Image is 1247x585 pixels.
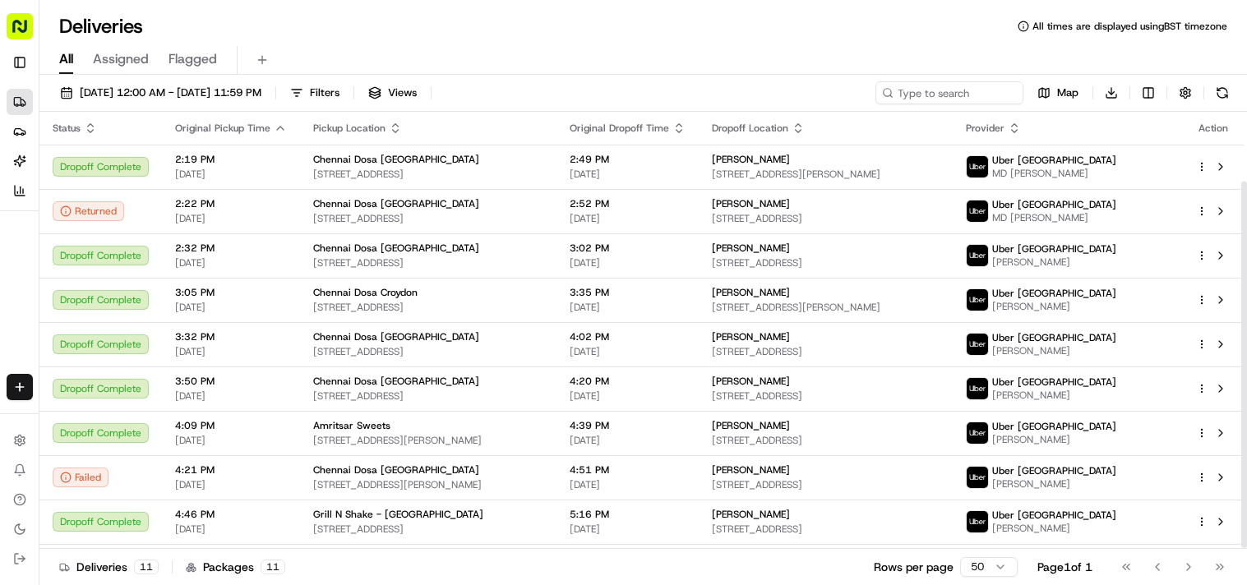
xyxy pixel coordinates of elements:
[310,85,339,100] span: Filters
[313,375,479,388] span: Chennai Dosa [GEOGRAPHIC_DATA]
[1030,81,1086,104] button: Map
[712,242,790,255] span: [PERSON_NAME]
[992,256,1116,269] span: [PERSON_NAME]
[313,389,543,403] span: [STREET_ADDRESS]
[712,389,940,403] span: [STREET_ADDRESS]
[1037,559,1092,575] div: Page 1 of 1
[1196,122,1231,135] div: Action
[967,511,988,532] img: uber-new-logo.jpeg
[59,13,143,39] h1: Deliveries
[313,242,479,255] span: Chennai Dosa [GEOGRAPHIC_DATA]
[59,49,73,69] span: All
[992,154,1116,167] span: Uber [GEOGRAPHIC_DATA]
[169,49,217,69] span: Flagged
[992,464,1116,477] span: Uber [GEOGRAPHIC_DATA]
[175,212,287,225] span: [DATE]
[992,509,1116,522] span: Uber [GEOGRAPHIC_DATA]
[313,523,543,536] span: [STREET_ADDRESS]
[992,433,1116,446] span: [PERSON_NAME]
[361,81,424,104] button: Views
[261,560,285,574] div: 11
[313,478,543,491] span: [STREET_ADDRESS][PERSON_NAME]
[967,156,988,177] img: uber-new-logo.jpeg
[712,153,790,166] span: [PERSON_NAME]
[712,330,790,343] span: [PERSON_NAME]
[712,286,790,299] span: [PERSON_NAME]
[53,201,124,221] button: Returned
[992,287,1116,300] span: Uber [GEOGRAPHIC_DATA]
[388,85,417,100] span: Views
[1057,85,1078,100] span: Map
[1211,81,1234,104] button: Refresh
[175,434,287,447] span: [DATE]
[570,301,686,314] span: [DATE]
[1032,20,1227,33] span: All times are displayed using BST timezone
[570,330,686,343] span: 4:02 PM
[175,389,287,403] span: [DATE]
[570,168,686,181] span: [DATE]
[712,122,788,135] span: Dropoff Location
[992,198,1116,211] span: Uber [GEOGRAPHIC_DATA]
[712,197,790,210] span: [PERSON_NAME]
[570,478,686,491] span: [DATE]
[175,256,287,269] span: [DATE]
[313,153,479,166] span: Chennai Dosa [GEOGRAPHIC_DATA]
[53,468,109,487] div: Failed
[283,81,347,104] button: Filters
[967,467,988,488] img: uber-new-logo.jpeg
[570,419,686,432] span: 4:39 PM
[992,522,1116,535] span: [PERSON_NAME]
[313,419,390,432] span: Amritsar Sweets
[93,49,149,69] span: Assigned
[712,434,940,447] span: [STREET_ADDRESS]
[712,256,940,269] span: [STREET_ADDRESS]
[570,212,686,225] span: [DATE]
[570,345,686,358] span: [DATE]
[967,422,988,444] img: uber-new-logo.jpeg
[175,375,287,388] span: 3:50 PM
[992,420,1116,433] span: Uber [GEOGRAPHIC_DATA]
[570,389,686,403] span: [DATE]
[992,300,1116,313] span: [PERSON_NAME]
[712,508,790,521] span: [PERSON_NAME]
[712,463,790,477] span: [PERSON_NAME]
[570,434,686,447] span: [DATE]
[712,301,940,314] span: [STREET_ADDRESS][PERSON_NAME]
[992,167,1116,180] span: MD [PERSON_NAME]
[313,197,479,210] span: Chennai Dosa [GEOGRAPHIC_DATA]
[570,523,686,536] span: [DATE]
[59,559,159,575] div: Deliveries
[175,330,287,343] span: 3:32 PM
[175,419,287,432] span: 4:09 PM
[313,286,418,299] span: Chennai Dosa Croydon
[967,289,988,311] img: uber-new-logo.jpeg
[967,245,988,266] img: uber-new-logo.jpeg
[992,389,1116,402] span: [PERSON_NAME]
[80,85,261,100] span: [DATE] 12:00 AM - [DATE] 11:59 PM
[712,345,940,358] span: [STREET_ADDRESS]
[186,559,285,575] div: Packages
[175,478,287,491] span: [DATE]
[313,330,479,343] span: Chennai Dosa [GEOGRAPHIC_DATA]
[175,463,287,477] span: 4:21 PM
[712,523,940,536] span: [STREET_ADDRESS]
[967,378,988,399] img: uber-new-logo.jpeg
[53,81,269,104] button: [DATE] 12:00 AM - [DATE] 11:59 PM
[175,523,287,536] span: [DATE]
[570,153,686,166] span: 2:49 PM
[992,211,1116,224] span: MD [PERSON_NAME]
[175,345,287,358] span: [DATE]
[313,508,483,521] span: Grill N Shake - [GEOGRAPHIC_DATA]
[570,197,686,210] span: 2:52 PM
[175,153,287,166] span: 2:19 PM
[966,122,1005,135] span: Provider
[992,375,1116,389] span: Uber [GEOGRAPHIC_DATA]
[570,256,686,269] span: [DATE]
[313,256,543,269] span: [STREET_ADDRESS]
[175,197,287,210] span: 2:22 PM
[712,375,790,388] span: [PERSON_NAME]
[712,419,790,432] span: [PERSON_NAME]
[175,122,270,135] span: Original Pickup Time
[992,242,1116,256] span: Uber [GEOGRAPHIC_DATA]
